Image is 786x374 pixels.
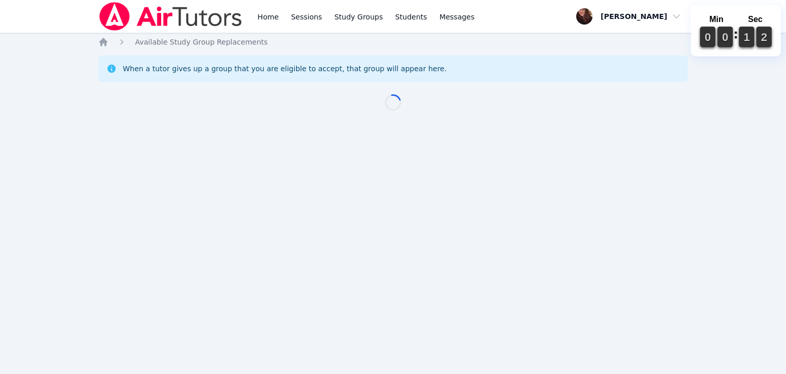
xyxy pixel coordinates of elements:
[135,37,268,47] a: Available Study Group Replacements
[98,2,243,31] img: Air Tutors
[123,64,447,74] div: When a tutor gives up a group that you are eligible to accept, that group will appear here.
[135,38,268,46] span: Available Study Group Replacements
[98,37,688,47] nav: Breadcrumb
[440,12,475,22] span: Messages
